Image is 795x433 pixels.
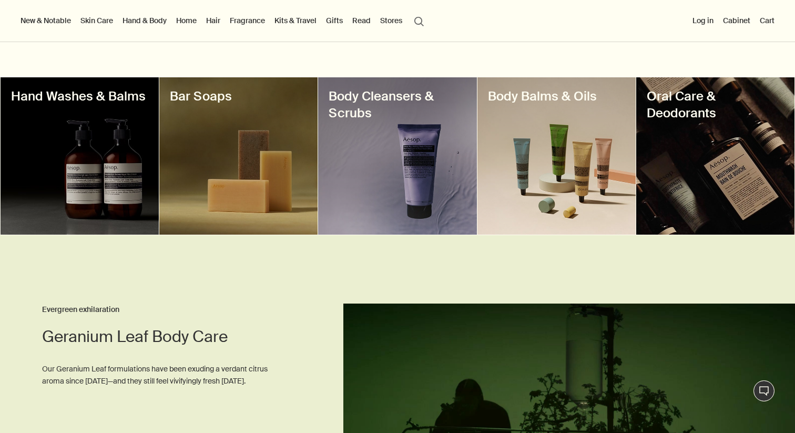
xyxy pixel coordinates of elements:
[690,14,716,27] button: Log in
[78,14,115,27] a: Skin Care
[1,77,159,235] a: Hand Wash and Hand Balm bottlesHand Washes & Balms
[170,88,307,105] h3: Bar Soaps
[174,14,199,27] a: Home
[42,326,291,347] h2: Geranium Leaf Body Care
[721,14,752,27] a: Cabinet
[753,380,774,401] button: Live Assistance
[42,304,291,316] h3: Evergreen exhilaration
[647,88,784,122] h3: Oral Care & Deodorants
[228,14,267,27] a: Fragrance
[378,14,404,27] button: Stores
[488,88,625,105] h3: Body Balms & Oils
[350,14,373,27] a: Read
[18,14,73,27] button: New & Notable
[120,14,169,27] a: Hand & Body
[159,77,318,235] a: Three bar soaps sitting togetherBar Soaps
[477,77,636,235] a: Four body balm tubesBody Balms & Oils
[204,14,222,27] a: Hair
[272,14,319,27] a: Kits & Travel
[410,11,429,31] button: Open search
[11,88,148,105] h3: Hand Washes & Balms
[758,14,777,27] button: Cart
[42,363,291,387] p: Our Geranium Leaf formulations have been exuding a verdant citrus aroma since [DATE]—and they sti...
[329,88,466,122] h3: Body Cleansers & Scrubs
[636,77,794,235] a: Mouthwash bottlesOral Care & Deodorants
[324,14,345,27] a: Gifts
[318,77,476,235] a: Eleos nourishing body cleanser tubeBody Cleansers & Scrubs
